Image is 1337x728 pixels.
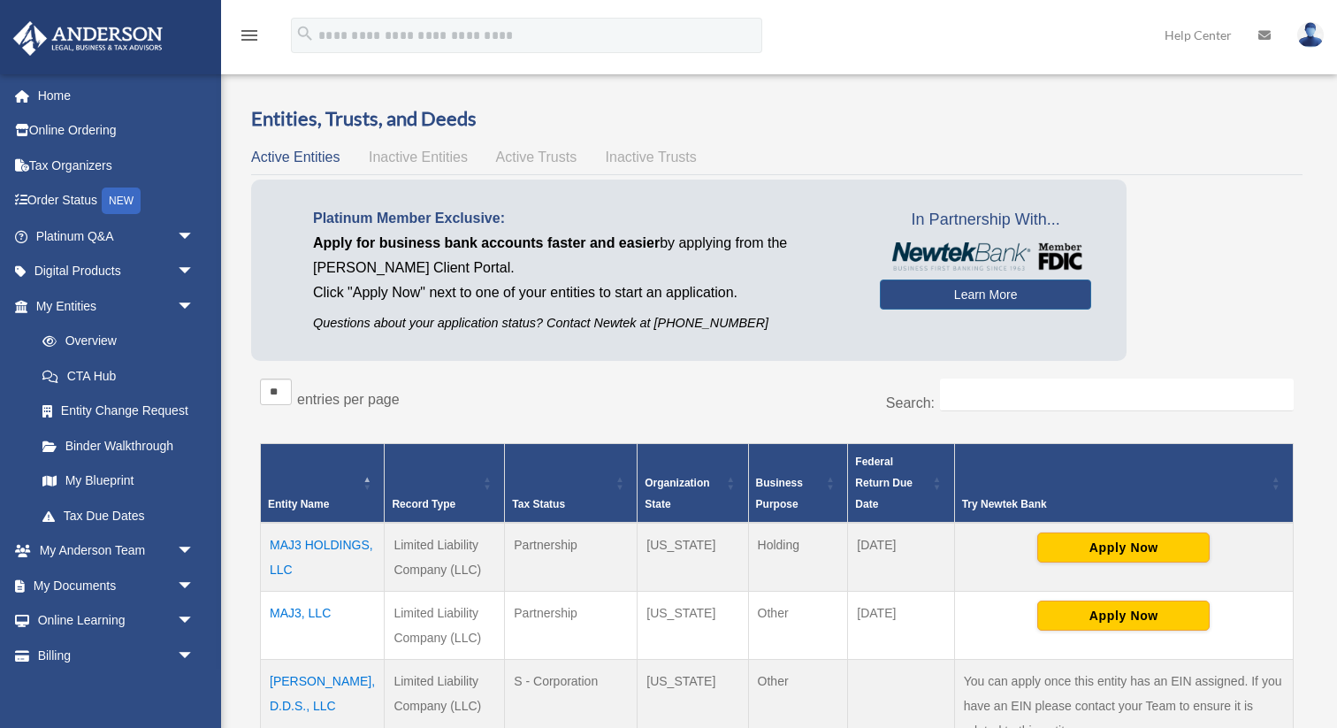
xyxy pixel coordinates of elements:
[313,231,853,280] p: by applying from the [PERSON_NAME] Client Portal.
[496,149,577,165] span: Active Trusts
[505,592,638,660] td: Partnership
[25,394,212,429] a: Entity Change Request
[12,148,221,183] a: Tax Organizers
[645,477,709,510] span: Organization State
[748,444,848,524] th: Business Purpose: Activate to sort
[268,498,329,510] span: Entity Name
[239,25,260,46] i: menu
[12,603,221,639] a: Online Learningarrow_drop_down
[297,392,400,407] label: entries per page
[251,149,340,165] span: Active Entities
[385,592,505,660] td: Limited Liability Company (LLC)
[177,638,212,674] span: arrow_drop_down
[25,358,212,394] a: CTA Hub
[177,603,212,640] span: arrow_drop_down
[1037,601,1210,631] button: Apply Now
[756,477,803,510] span: Business Purpose
[313,206,853,231] p: Platinum Member Exclusive:
[177,254,212,290] span: arrow_drop_down
[261,523,385,592] td: MAJ3 HOLDINGS, LLC
[25,464,212,499] a: My Blueprint
[886,395,935,410] label: Search:
[12,183,221,219] a: Order StatusNEW
[177,533,212,570] span: arrow_drop_down
[239,31,260,46] a: menu
[12,638,221,673] a: Billingarrow_drop_down
[748,592,848,660] td: Other
[251,105,1303,133] h3: Entities, Trusts, and Deeds
[12,568,221,603] a: My Documentsarrow_drop_down
[25,498,212,533] a: Tax Due Dates
[889,242,1082,271] img: NewtekBankLogoSM.png
[385,523,505,592] td: Limited Liability Company (LLC)
[1037,533,1210,563] button: Apply Now
[848,444,954,524] th: Federal Return Due Date: Activate to sort
[12,533,221,569] a: My Anderson Teamarrow_drop_down
[313,280,853,305] p: Click "Apply Now" next to one of your entities to start an application.
[638,444,748,524] th: Organization State: Activate to sort
[392,498,455,510] span: Record Type
[25,324,203,359] a: Overview
[369,149,468,165] span: Inactive Entities
[261,592,385,660] td: MAJ3, LLC
[25,428,212,464] a: Binder Walkthrough
[295,24,315,43] i: search
[505,523,638,592] td: Partnership
[12,113,221,149] a: Online Ordering
[848,523,954,592] td: [DATE]
[512,498,565,510] span: Tax Status
[880,206,1091,234] span: In Partnership With...
[261,444,385,524] th: Entity Name: Activate to invert sorting
[606,149,697,165] span: Inactive Trusts
[385,444,505,524] th: Record Type: Activate to sort
[12,218,221,254] a: Platinum Q&Aarrow_drop_down
[748,523,848,592] td: Holding
[848,592,954,660] td: [DATE]
[954,444,1293,524] th: Try Newtek Bank : Activate to sort
[855,456,913,510] span: Federal Return Due Date
[638,523,748,592] td: [US_STATE]
[12,254,221,289] a: Digital Productsarrow_drop_down
[177,218,212,255] span: arrow_drop_down
[962,494,1266,515] div: Try Newtek Bank
[313,235,660,250] span: Apply for business bank accounts faster and easier
[505,444,638,524] th: Tax Status: Activate to sort
[8,21,168,56] img: Anderson Advisors Platinum Portal
[177,288,212,325] span: arrow_drop_down
[12,78,221,113] a: Home
[313,312,853,334] p: Questions about your application status? Contact Newtek at [PHONE_NUMBER]
[102,188,141,214] div: NEW
[638,592,748,660] td: [US_STATE]
[880,280,1091,310] a: Learn More
[12,288,212,324] a: My Entitiesarrow_drop_down
[177,568,212,604] span: arrow_drop_down
[1297,22,1324,48] img: User Pic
